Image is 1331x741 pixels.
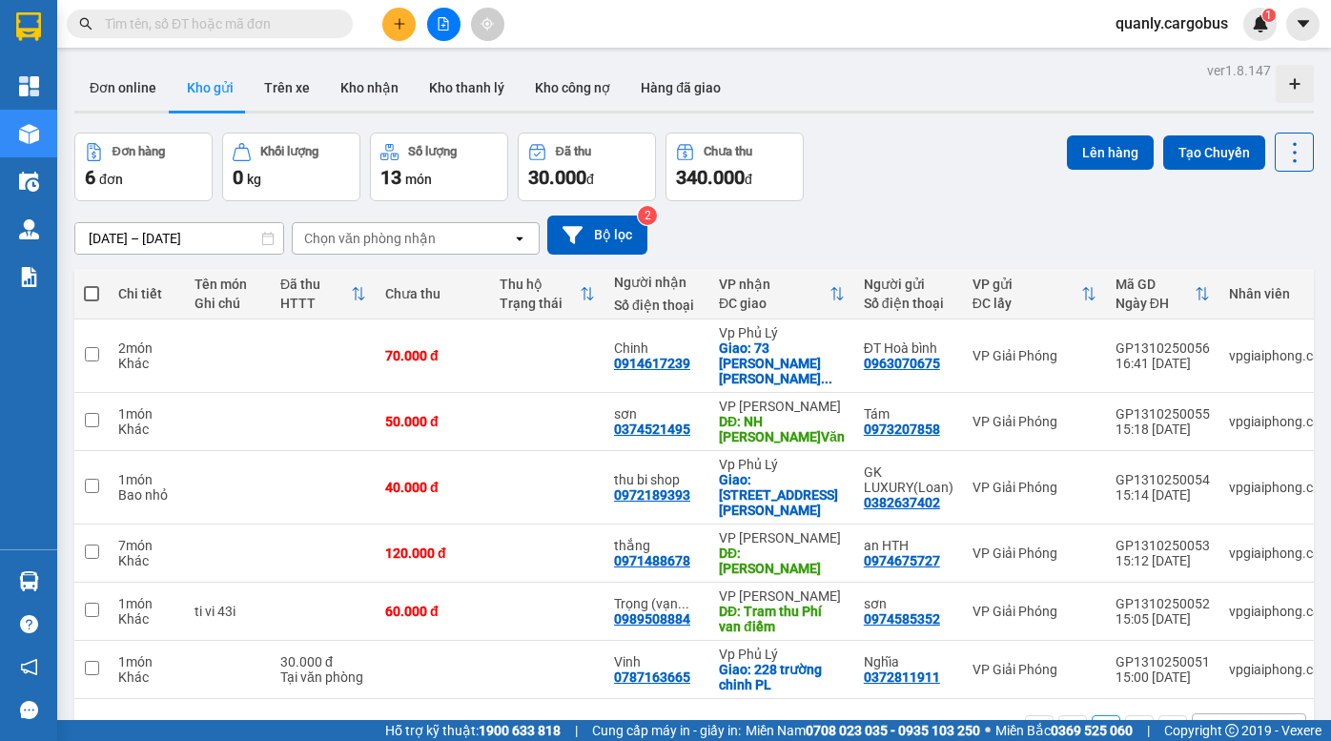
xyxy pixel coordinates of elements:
span: 340.000 [676,166,745,189]
div: GP1310250055 [1116,406,1210,422]
button: caret-down [1286,8,1320,41]
div: VP Giải Phóng [973,662,1096,677]
div: Giao: 228 trường chinh PL [719,662,845,692]
div: Thu hộ [500,277,580,292]
div: Số điện thoại [614,298,700,313]
div: DĐ: Tram thu Phí van điểm [719,604,845,634]
div: DĐ: NH Nhật TAMAYA Đ.Văn [719,414,845,444]
div: 15:18 [DATE] [1116,422,1210,437]
div: Tám [864,406,953,422]
div: 15:00 [DATE] [1116,669,1210,685]
span: quanly.cargobus [1100,11,1243,35]
div: 0972189393 [614,487,690,503]
img: warehouse-icon [19,571,39,591]
span: question-circle [20,615,38,633]
button: Đã thu30.000đ [518,133,656,201]
div: VP [PERSON_NAME] [719,588,845,604]
div: Vinh [614,654,700,669]
div: Khác [118,422,175,437]
button: Kho gửi [172,65,249,111]
div: Khối lượng [260,145,318,158]
th: Toggle SortBy [490,269,604,319]
img: warehouse-icon [19,124,39,144]
div: Tạo kho hàng mới [1276,65,1314,103]
div: GP1310250054 [1116,472,1210,487]
div: Chi tiết [118,286,175,301]
div: 0372811911 [864,669,940,685]
span: 1 [1265,9,1272,22]
button: Khối lượng0kg [222,133,360,201]
button: Trên xe [249,65,325,111]
div: GP1310250056 [1116,340,1210,356]
button: file-add [427,8,461,41]
div: 7 món [118,538,175,553]
span: search [79,17,92,31]
div: Nghĩa [864,654,953,669]
span: copyright [1225,724,1239,737]
div: 10 / trang [1204,720,1263,739]
div: 0374521495 [614,422,690,437]
div: 120.000 đ [385,545,481,561]
img: solution-icon [19,267,39,287]
div: Chưa thu [385,286,481,301]
div: 0973207858 [864,422,940,437]
div: thắng [614,538,700,553]
button: Tạo Chuyến [1163,135,1265,170]
div: 0971488678 [614,553,690,568]
strong: 1900 633 818 [479,723,561,738]
button: Lên hàng [1067,135,1154,170]
span: Miền Bắc [995,720,1133,741]
div: GK LUXURY(Loan) [864,464,953,495]
div: Tại văn phòng [280,669,366,685]
div: Người nhận [614,275,700,290]
button: Kho công nợ [520,65,625,111]
div: 1 món [118,654,175,669]
div: HTTT [280,296,351,311]
div: Chưa thu [704,145,752,158]
button: aim [471,8,504,41]
span: caret-down [1295,15,1312,32]
span: aim [481,17,494,31]
div: GP1310250052 [1116,596,1210,611]
div: 50.000 đ [385,414,481,429]
button: Đơn hàng6đơn [74,133,213,201]
div: VP [PERSON_NAME] [719,399,845,414]
div: 0914617239 [614,356,690,371]
input: Tìm tên, số ĐT hoặc mã đơn [105,13,330,34]
div: VP Giải Phóng [973,545,1096,561]
th: Toggle SortBy [1106,269,1219,319]
div: Tên món [195,277,261,292]
div: VP gửi [973,277,1081,292]
div: VP Giải Phóng [973,348,1096,363]
th: Toggle SortBy [709,269,854,319]
div: Số điện thoại [864,296,953,311]
div: VP Giải Phóng [973,414,1096,429]
div: Chinh [614,340,700,356]
sup: 2 [638,206,657,225]
div: Chọn văn phòng nhận [304,229,436,248]
th: Toggle SortBy [963,269,1106,319]
img: logo-vxr [16,12,41,41]
span: ... [821,371,832,386]
div: an HTH [864,538,953,553]
span: Cung cấp máy in - giấy in: [592,720,741,741]
div: ver 1.8.147 [1207,60,1271,81]
div: 70.000 đ [385,348,481,363]
div: 2 món [118,340,175,356]
span: | [575,720,578,741]
img: dashboard-icon [19,76,39,96]
strong: 0369 525 060 [1051,723,1133,738]
div: Người gửi [864,277,953,292]
div: 16:41 [DATE] [1116,356,1210,371]
span: notification [20,658,38,676]
span: đơn [99,172,123,187]
div: 1 món [118,406,175,422]
div: GP1310250051 [1116,654,1210,669]
div: 0963070675 [864,356,940,371]
div: ĐC lấy [973,296,1081,311]
div: GP1310250053 [1116,538,1210,553]
span: 13 [380,166,401,189]
div: VP [PERSON_NAME] [719,530,845,545]
div: Mã GD [1116,277,1195,292]
sup: 1 [1262,9,1276,22]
